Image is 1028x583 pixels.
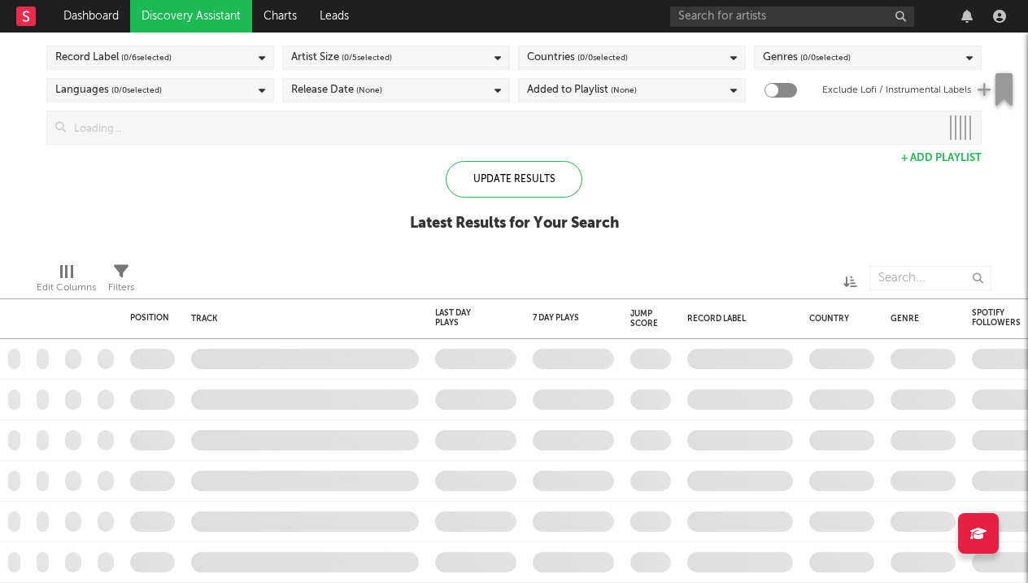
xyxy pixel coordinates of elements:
[611,80,637,100] span: (None)
[577,48,628,67] span: ( 0 / 0 selected)
[687,314,785,324] div: Record Label
[763,48,851,67] div: Genres
[446,161,582,198] div: Update Results
[342,48,392,67] span: ( 0 / 5 selected)
[901,153,982,163] button: + Add Playlist
[108,278,134,298] div: Filters
[130,313,169,323] div: Position
[666,311,682,327] button: Filter by Jump Score
[869,266,991,290] input: Search...
[291,80,382,100] div: Release Date
[670,7,914,27] input: Search for artists
[37,258,96,305] div: Edit Columns
[800,48,851,67] span: ( 0 / 0 selected)
[108,258,134,305] div: Filters
[630,309,658,328] div: Jump Score
[410,214,619,233] div: Latest Results for Your Search
[191,314,411,324] div: Track
[177,310,194,326] button: Filter by Position
[111,80,162,100] span: ( 0 / 0 selected)
[891,314,947,324] div: Genre
[527,80,637,100] div: Added to Playlist
[66,111,940,144] input: Loading...
[55,80,162,100] div: Languages
[37,278,96,298] div: Edit Columns
[822,80,971,100] label: Exclude Lofi / Instrumental Labels
[500,310,516,326] button: Filter by Last Day Plays
[533,313,590,323] div: 7 Day Plays
[435,308,492,328] div: Last Day Plays
[356,80,382,100] span: (None)
[598,310,614,326] button: Filter by 7 Day Plays
[291,48,392,67] div: Artist Size
[55,48,172,67] div: Record Label
[809,314,866,324] div: Country
[121,48,172,67] span: ( 0 / 6 selected)
[527,48,628,67] div: Countries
